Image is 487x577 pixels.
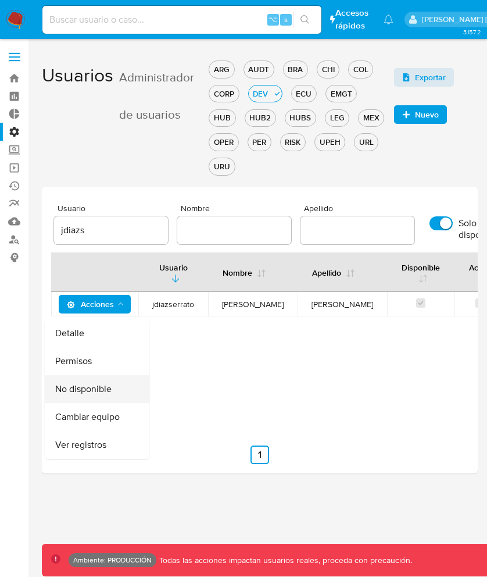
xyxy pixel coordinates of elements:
[284,14,288,25] span: s
[42,12,321,27] input: Buscar usuario o caso...
[73,558,152,562] p: Ambiente: PRODUCCIÓN
[156,555,412,566] p: Todas las acciones impactan usuarios reales, proceda con precaución.
[384,15,393,24] a: Notificaciones
[293,12,317,28] button: search-icon
[268,14,277,25] span: ⌥
[335,7,373,31] span: Accesos rápidos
